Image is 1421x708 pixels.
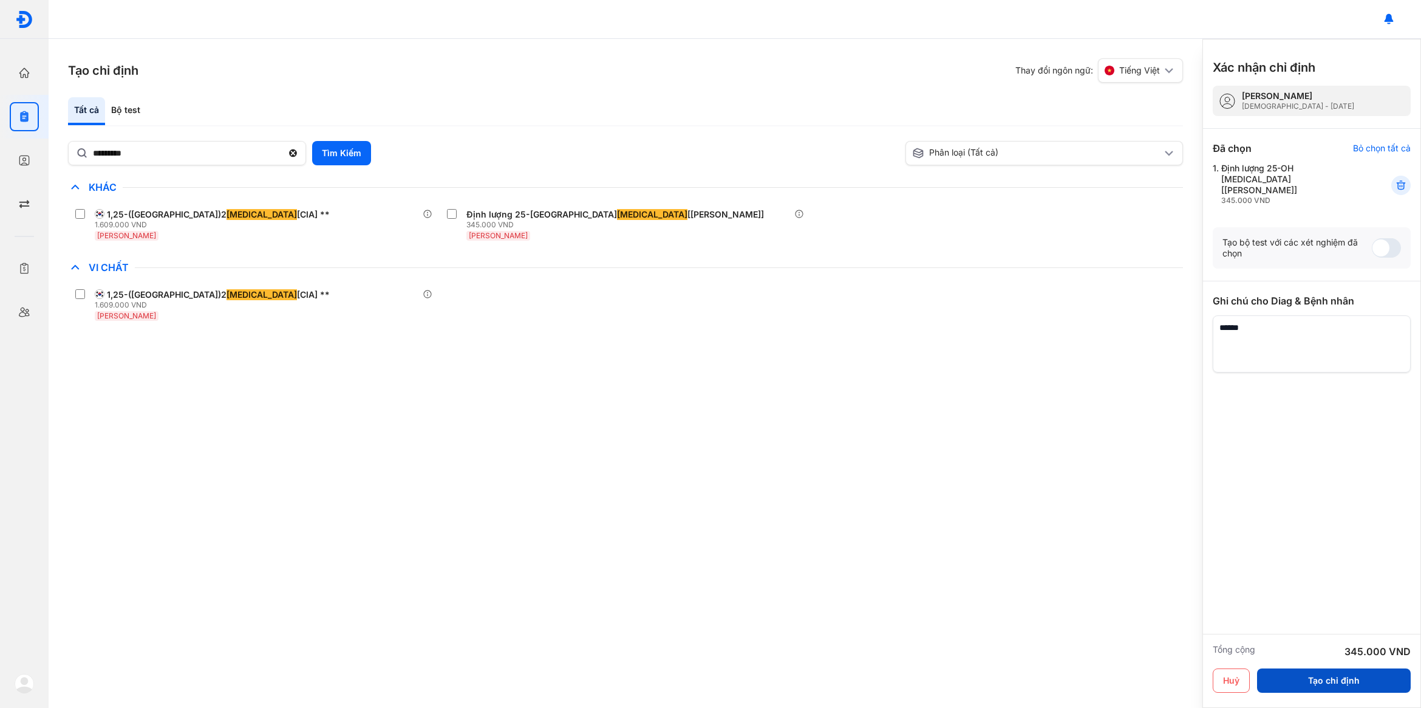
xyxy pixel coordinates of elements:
div: Thay đổi ngôn ngữ: [1015,58,1183,83]
div: 345.000 VND [1221,196,1361,205]
div: [DEMOGRAPHIC_DATA] - [DATE] [1242,101,1354,111]
div: Tạo bộ test với các xét nghiệm đã chọn [1222,237,1372,259]
button: Tạo chỉ định [1257,668,1411,693]
div: Đã chọn [1213,141,1252,156]
img: logo [15,10,33,29]
span: Tiếng Việt [1119,65,1160,76]
button: Tìm Kiếm [312,141,371,165]
span: [PERSON_NAME] [469,231,528,240]
h3: Tạo chỉ định [68,62,138,79]
div: Tất cả [68,97,105,125]
div: 1. [1213,163,1361,205]
div: 1.609.000 VND [95,220,335,230]
button: Huỷ [1213,668,1250,693]
span: [MEDICAL_DATA] [227,209,297,220]
span: [PERSON_NAME] [97,231,156,240]
span: [MEDICAL_DATA] [227,289,297,300]
span: Khác [83,181,123,193]
div: Ghi chú cho Diag & Bệnh nhân [1213,294,1411,308]
div: Tổng cộng [1213,644,1255,659]
img: logo [15,674,34,693]
div: Định lượng 25-OH [MEDICAL_DATA] [[PERSON_NAME]] [1221,163,1361,205]
div: [PERSON_NAME] [1242,91,1354,101]
span: Vi Chất [83,261,135,273]
div: 1.609.000 VND [95,300,335,310]
div: 345.000 VND [1344,644,1411,659]
div: Bỏ chọn tất cả [1353,143,1411,154]
div: Bộ test [105,97,146,125]
div: Phân loại (Tất cả) [912,147,1162,159]
div: 1,25-([GEOGRAPHIC_DATA])2 [CIA] ** [107,289,330,300]
h3: Xác nhận chỉ định [1213,59,1315,76]
div: 345.000 VND [466,220,769,230]
span: [PERSON_NAME] [97,311,156,320]
div: Định lượng 25-[GEOGRAPHIC_DATA] [[PERSON_NAME]] [466,209,764,220]
span: [MEDICAL_DATA] [617,209,687,220]
div: 1,25-([GEOGRAPHIC_DATA])2 [CIA] ** [107,209,330,220]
